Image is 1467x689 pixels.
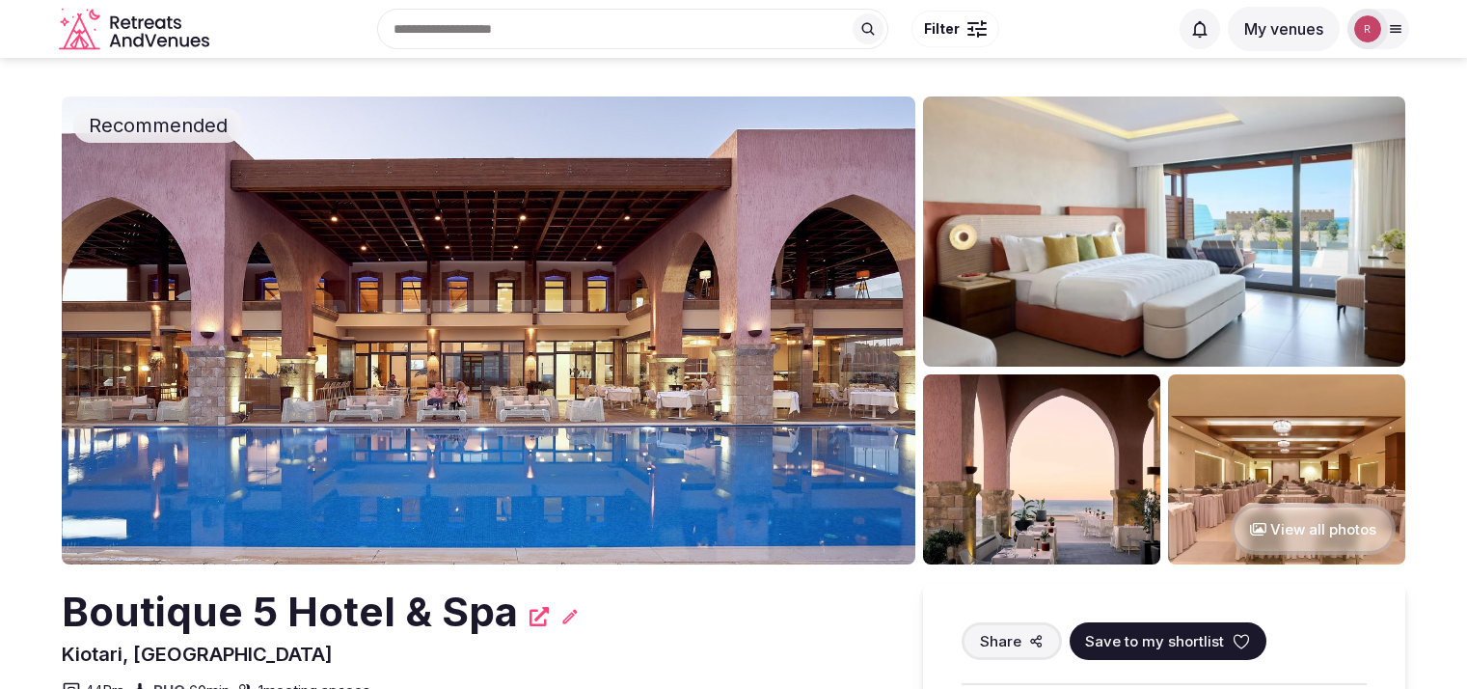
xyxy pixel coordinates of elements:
div: Recommended [73,108,243,143]
span: Filter [924,19,960,39]
span: Save to my shortlist [1085,631,1224,651]
svg: Retreats and Venues company logo [59,8,213,51]
span: Share [980,631,1021,651]
span: Recommended [81,112,235,139]
a: Visit the homepage [59,8,213,51]
button: Share [962,622,1062,660]
img: Venue gallery photo [923,374,1160,565]
span: Kiotari, [GEOGRAPHIC_DATA] [62,643,333,666]
a: My venues [1228,19,1340,39]
img: Venue gallery photo [1168,374,1405,565]
img: Venue gallery photo [923,96,1405,367]
img: robiejavier [1354,15,1381,42]
button: Save to my shortlist [1070,622,1266,660]
h2: Boutique 5 Hotel & Spa [62,584,518,641]
img: Venue cover photo [62,96,915,565]
button: View all photos [1231,504,1396,555]
button: Filter [911,11,999,47]
button: My venues [1228,7,1340,51]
